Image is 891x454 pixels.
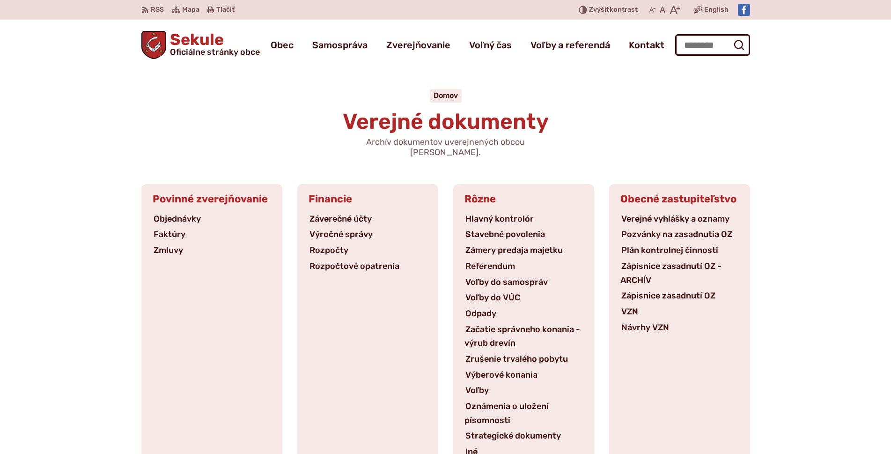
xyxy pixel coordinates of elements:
[620,306,639,317] a: VZN
[464,324,580,349] a: Začatie správneho konania - výrub drevín
[464,401,549,425] a: Oznámenia o uložení písomnosti
[464,245,564,255] a: Zámery predaja majetku
[464,370,538,380] a: Výberové konania
[141,31,260,59] a: Logo Sekule, prejsť na domovskú stránku.
[151,4,164,15] span: RSS
[333,137,558,157] p: Archív dokumentov uverejnených obcou [PERSON_NAME].
[464,292,521,303] a: Voľby do VÚC
[309,245,349,255] a: Rozpočty
[153,229,186,239] a: Faktúry
[464,385,490,395] a: Voľby
[434,91,458,100] a: Domov
[620,290,716,301] a: Zápisnice zasadnutí OZ
[309,261,400,271] a: Rozpočtové opatrenia
[609,184,750,212] h3: Obecné zastupiteľstvo
[170,48,260,56] span: Oficiálne stránky obce
[309,229,374,239] a: Výročné správy
[141,184,282,212] h3: Povinné zverejňovanie
[464,229,546,239] a: Stavebné povolenia
[469,32,512,58] a: Voľný čas
[182,4,199,15] span: Mapa
[620,214,730,224] a: Verejné vyhlášky a oznamy
[620,229,733,239] a: Pozvánky na zasadnutia OZ
[464,308,497,319] a: Odpady
[297,184,438,212] h3: Financie
[141,31,167,59] img: Prejsť na domovskú stránku
[464,431,562,441] a: Strategické dokumenty
[702,4,730,15] a: English
[464,261,516,271] a: Referendum
[453,184,594,212] h3: Rôzne
[629,32,664,58] a: Kontakt
[312,32,368,58] a: Samospráva
[166,32,260,56] span: Sekule
[738,4,750,16] img: Prejsť na Facebook stránku
[530,32,610,58] a: Voľby a referendá
[589,6,610,14] span: Zvýšiť
[464,277,549,287] a: Voľby do samospráv
[464,354,569,364] a: Zrušenie trvalého pobytu
[589,6,638,14] span: kontrast
[620,245,719,255] a: Plán kontrolnej činnosti
[271,32,294,58] a: Obec
[216,6,235,14] span: Tlačiť
[386,32,450,58] a: Zverejňovanie
[620,322,670,333] a: Návrhy VZN
[620,261,722,285] a: Zápisnice zasadnutí OZ - ARCHÍV
[153,214,202,224] a: Objednávky
[309,214,373,224] a: Záverečné účty
[704,4,729,15] span: English
[343,109,549,134] span: Verejné dokumenty
[464,214,535,224] a: Hlavný kontrolór
[153,245,184,255] a: Zmluvy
